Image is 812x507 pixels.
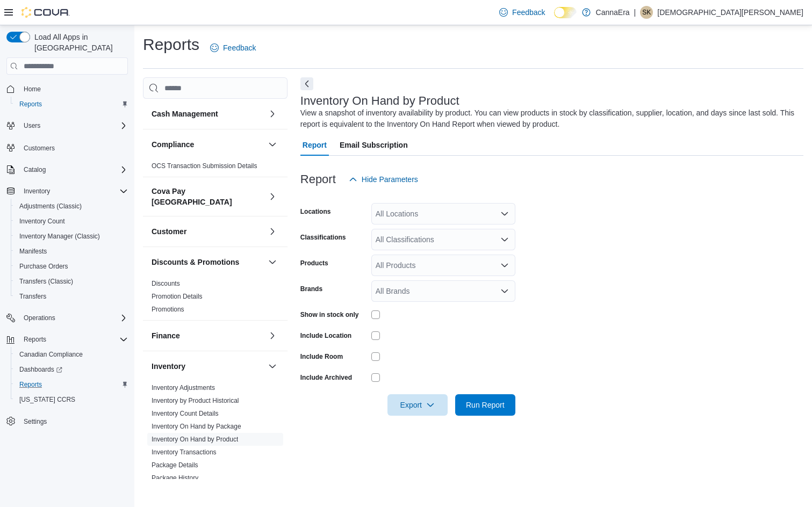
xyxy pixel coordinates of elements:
span: Transfers (Classic) [19,277,73,286]
a: Canadian Compliance [15,348,87,361]
span: Catalog [19,163,128,176]
span: Promotions [152,305,184,314]
span: Canadian Compliance [19,350,83,359]
span: Transfers [19,292,46,301]
p: [DEMOGRAPHIC_DATA][PERSON_NAME] [657,6,803,19]
a: Inventory Manager (Classic) [15,230,104,243]
span: Promotion Details [152,292,203,301]
span: Inventory Manager (Classic) [19,232,100,241]
span: SK [642,6,651,19]
span: Operations [19,312,128,324]
a: Discounts [152,280,180,287]
nav: Complex example [6,77,128,457]
div: View a snapshot of inventory availability by product. You can view products in stock by classific... [300,107,798,130]
a: Inventory Count [15,215,69,228]
div: Discounts & Promotions [143,277,288,320]
button: Export [387,394,448,416]
span: Report [303,134,327,156]
a: Inventory Count Details [152,410,219,417]
div: Compliance [143,160,288,177]
span: Feedback [223,42,256,53]
a: Package Details [152,461,198,469]
img: Cova [21,7,70,18]
h3: Compliance [152,139,194,150]
button: Inventory [19,185,54,198]
span: Purchase Orders [15,260,128,273]
button: Reports [11,377,132,392]
button: Cash Management [266,107,279,120]
label: Products [300,259,328,267]
span: Reports [19,100,42,108]
span: Transfers [15,290,128,303]
a: OCS Transaction Submission Details [152,162,257,170]
button: Reports [11,97,132,112]
span: Inventory Count [19,217,65,226]
button: Next [300,77,313,90]
button: Customer [152,226,264,237]
span: Purchase Orders [19,262,68,271]
a: Transfers (Classic) [15,275,77,288]
span: Inventory On Hand by Product [152,435,238,444]
a: Dashboards [15,363,67,376]
a: Dashboards [11,362,132,377]
h3: Inventory [152,361,185,372]
a: Promotion Details [152,293,203,300]
button: Adjustments (Classic) [11,199,132,214]
button: Users [2,118,132,133]
span: Users [24,121,40,130]
span: Customers [24,144,55,153]
a: Inventory On Hand by Package [152,423,241,430]
span: Hide Parameters [362,174,418,185]
button: Open list of options [500,235,509,244]
button: Customer [266,225,279,238]
a: Reports [15,98,46,111]
span: Manifests [15,245,128,258]
button: Transfers [11,289,132,304]
span: Settings [24,417,47,426]
h3: Discounts & Promotions [152,257,239,267]
a: Home [19,83,45,96]
span: Inventory Count Details [152,409,219,418]
button: Canadian Compliance [11,347,132,362]
button: Hide Parameters [344,169,422,190]
input: Dark Mode [554,7,577,18]
button: Cash Management [152,108,264,119]
button: Operations [2,310,132,325]
label: Include Room [300,352,343,361]
span: Reports [24,335,46,344]
button: Cova Pay [GEOGRAPHIC_DATA] [266,190,279,203]
span: Dark Mode [554,18,555,19]
h3: Report [300,173,336,186]
button: Catalog [2,162,132,177]
span: Adjustments (Classic) [19,202,82,211]
label: Locations [300,207,331,216]
span: Reports [19,333,128,346]
button: Home [2,81,132,97]
h3: Cash Management [152,108,218,119]
p: | [634,6,636,19]
span: Inventory On Hand by Package [152,422,241,431]
label: Include Archived [300,373,352,382]
span: Inventory [24,187,50,195]
span: Settings [19,415,128,428]
a: Inventory Transactions [152,448,217,456]
button: Reports [2,332,132,347]
button: Transfers (Classic) [11,274,132,289]
div: Safiyyah Khamisa [640,6,653,19]
button: Catalog [19,163,50,176]
h3: Finance [152,330,180,341]
p: CannaEra [596,6,630,19]
span: Operations [24,314,55,322]
h1: Reports [143,34,199,55]
button: Settings [2,414,132,429]
a: Manifests [15,245,51,258]
span: Inventory Transactions [152,448,217,457]
a: Inventory Adjustments [152,384,215,392]
label: Include Location [300,331,351,340]
span: Dashboards [15,363,128,376]
button: Open list of options [500,287,509,295]
a: Adjustments (Classic) [15,200,86,213]
button: Inventory [152,361,264,372]
button: Inventory [266,360,279,373]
